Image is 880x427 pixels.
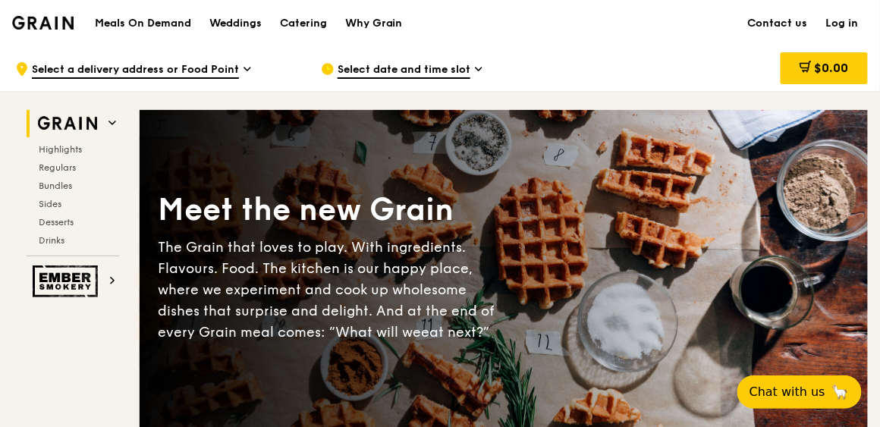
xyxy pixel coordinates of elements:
img: Ember Smokery web logo [33,265,102,297]
a: Log in [817,1,868,46]
a: Why Grain [336,1,412,46]
div: The Grain that loves to play. With ingredients. Flavours. Food. The kitchen is our happy place, w... [158,237,504,343]
span: Regulars [39,162,76,173]
span: Chat with us [750,383,825,401]
div: Why Grain [345,1,403,46]
span: 🦙 [831,383,850,401]
span: Drinks [39,235,64,246]
span: Highlights [39,144,82,155]
span: eat next?” [421,324,489,341]
span: Select a delivery address or Food Point [32,62,239,79]
button: Chat with us🦙 [737,375,862,409]
div: Weddings [209,1,262,46]
span: Select date and time slot [338,62,470,79]
a: Catering [271,1,336,46]
div: Catering [280,1,327,46]
div: Meet the new Grain [158,190,504,231]
span: $0.00 [815,61,849,75]
span: Desserts [39,217,74,228]
img: Grain [12,16,74,30]
img: Grain web logo [33,110,102,137]
span: Sides [39,199,61,209]
h1: Meals On Demand [95,16,191,31]
span: Bundles [39,181,72,191]
a: Contact us [739,1,817,46]
a: Weddings [200,1,271,46]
